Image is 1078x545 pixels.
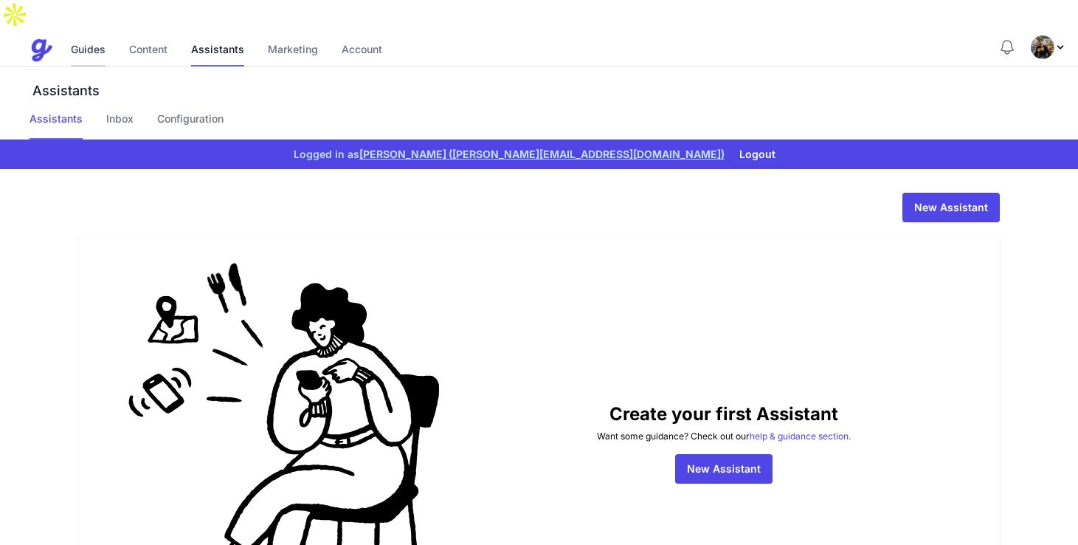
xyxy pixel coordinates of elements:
[30,82,1078,100] h3: Assistants
[30,38,53,62] img: Guestive Guides
[191,35,244,66] a: Assistants
[466,431,982,442] p: Want some guidance? Check out our
[998,38,1016,56] button: Notifications
[466,401,982,428] p: Create your first Assistant
[268,35,318,66] a: Marketing
[342,35,382,66] a: Account
[106,112,134,140] a: Inbox
[1031,35,1054,59] img: 5fncu2069akabqqlnd639ivc7mg7
[730,143,784,166] button: Logout
[129,35,167,66] a: Content
[294,147,725,162] span: Logged in as
[30,112,83,140] a: Assistants
[1031,35,1066,59] div: Profile Menu
[675,454,773,484] a: New Assistant
[157,112,224,140] a: Configuration
[359,148,725,160] a: [PERSON_NAME] ([PERSON_NAME][EMAIL_ADDRESS][DOMAIN_NAME])
[750,431,851,442] a: help & guidance section.
[71,35,106,66] a: Guides
[902,193,1000,222] a: New Assistant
